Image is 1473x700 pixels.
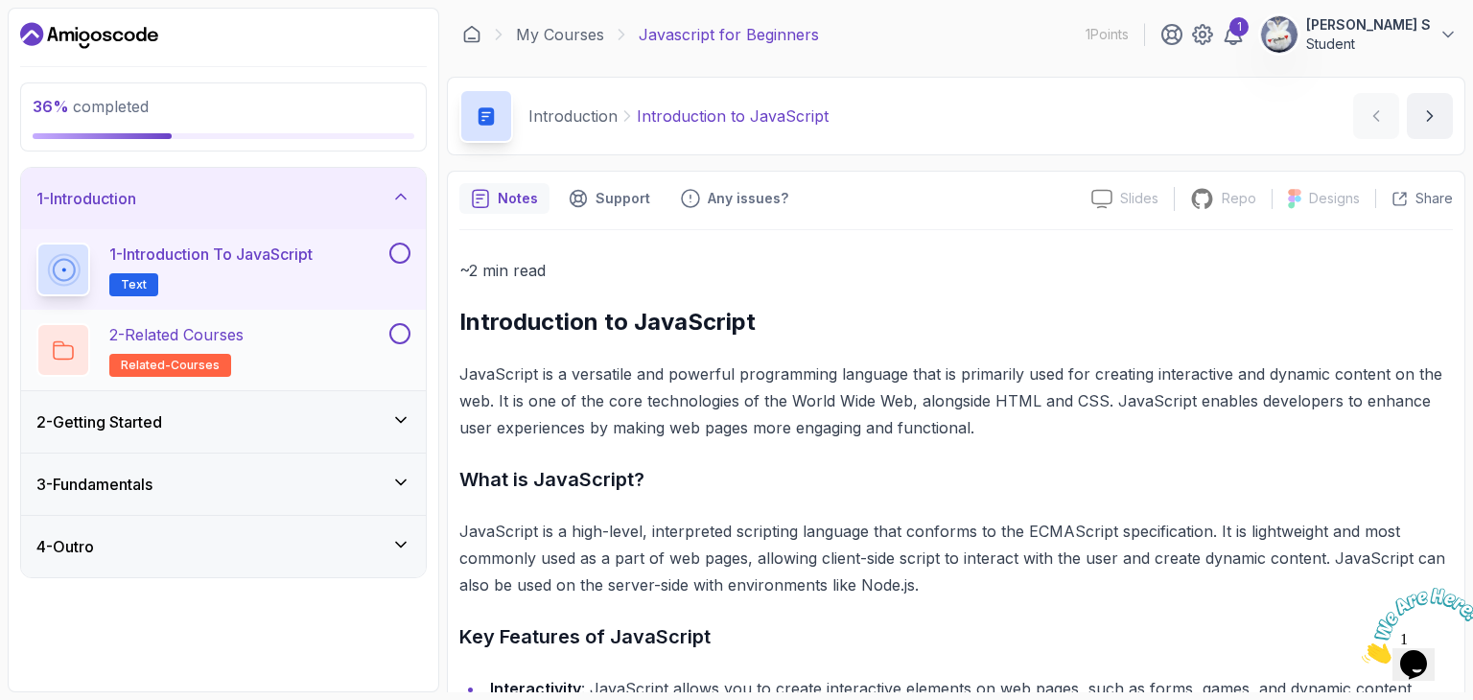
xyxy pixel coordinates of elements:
[121,358,220,373] span: related-courses
[1086,25,1129,44] p: 1 Points
[33,97,69,116] span: 36 %
[459,183,549,214] button: notes button
[459,621,1453,652] h3: Key Features of JavaScript
[33,97,149,116] span: completed
[36,535,94,558] h3: 4 - Outro
[459,307,1453,338] h2: Introduction to JavaScript
[669,183,800,214] button: Feedback button
[21,516,426,577] button: 4-Outro
[557,183,662,214] button: Support button
[708,189,788,208] p: Any issues?
[1261,16,1298,53] img: user profile image
[1415,189,1453,208] p: Share
[1120,189,1158,208] p: Slides
[109,243,313,266] p: 1 - Introduction to JavaScript
[459,257,1453,284] p: ~2 min read
[490,679,581,698] strong: Interactivity
[1407,93,1453,139] button: next content
[459,361,1453,441] p: JavaScript is a versatile and powerful programming language that is primarily used for creating i...
[1309,189,1360,208] p: Designs
[1222,189,1256,208] p: Repo
[1260,15,1458,54] button: user profile image[PERSON_NAME] SStudent
[1375,189,1453,208] button: Share
[498,189,538,208] p: Notes
[8,8,127,83] img: Chat attention grabber
[21,391,426,453] button: 2-Getting Started
[639,23,819,46] p: Javascript for Beginners
[36,473,152,496] h3: 3 - Fundamentals
[1353,93,1399,139] button: previous content
[36,187,136,210] h3: 1 - Introduction
[462,25,481,44] a: Dashboard
[21,168,426,229] button: 1-Introduction
[459,464,1453,495] h3: What is JavaScript?
[459,518,1453,598] p: JavaScript is a high-level, interpreted scripting language that conforms to the ECMAScript specif...
[20,20,158,51] a: Dashboard
[36,410,162,433] h3: 2 - Getting Started
[121,277,147,292] span: Text
[1306,15,1431,35] p: [PERSON_NAME] S
[516,23,604,46] a: My Courses
[36,243,410,296] button: 1-Introduction to JavaScriptText
[8,8,15,24] span: 1
[109,323,244,346] p: 2 - Related Courses
[528,105,618,128] p: Introduction
[36,323,410,377] button: 2-Related Coursesrelated-courses
[1229,17,1249,36] div: 1
[21,454,426,515] button: 3-Fundamentals
[1354,580,1473,671] iframe: chat widget
[596,189,650,208] p: Support
[637,105,829,128] p: Introduction to JavaScript
[1306,35,1431,54] p: Student
[1222,23,1245,46] a: 1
